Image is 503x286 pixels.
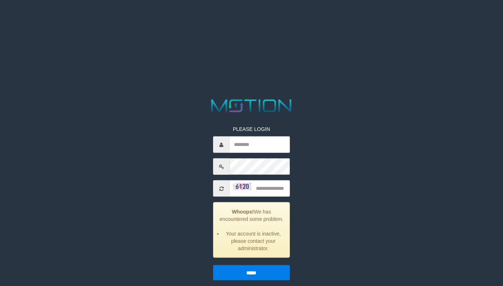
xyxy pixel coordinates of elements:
p: PLEASE LOGIN [213,125,290,133]
li: Your account is inactive, please contact your administrator. [223,230,284,252]
strong: Whoops! [232,209,254,215]
img: captcha [233,182,251,190]
img: MOTION_logo.png [208,97,296,114]
div: We has encountered some problem. [213,202,290,258]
